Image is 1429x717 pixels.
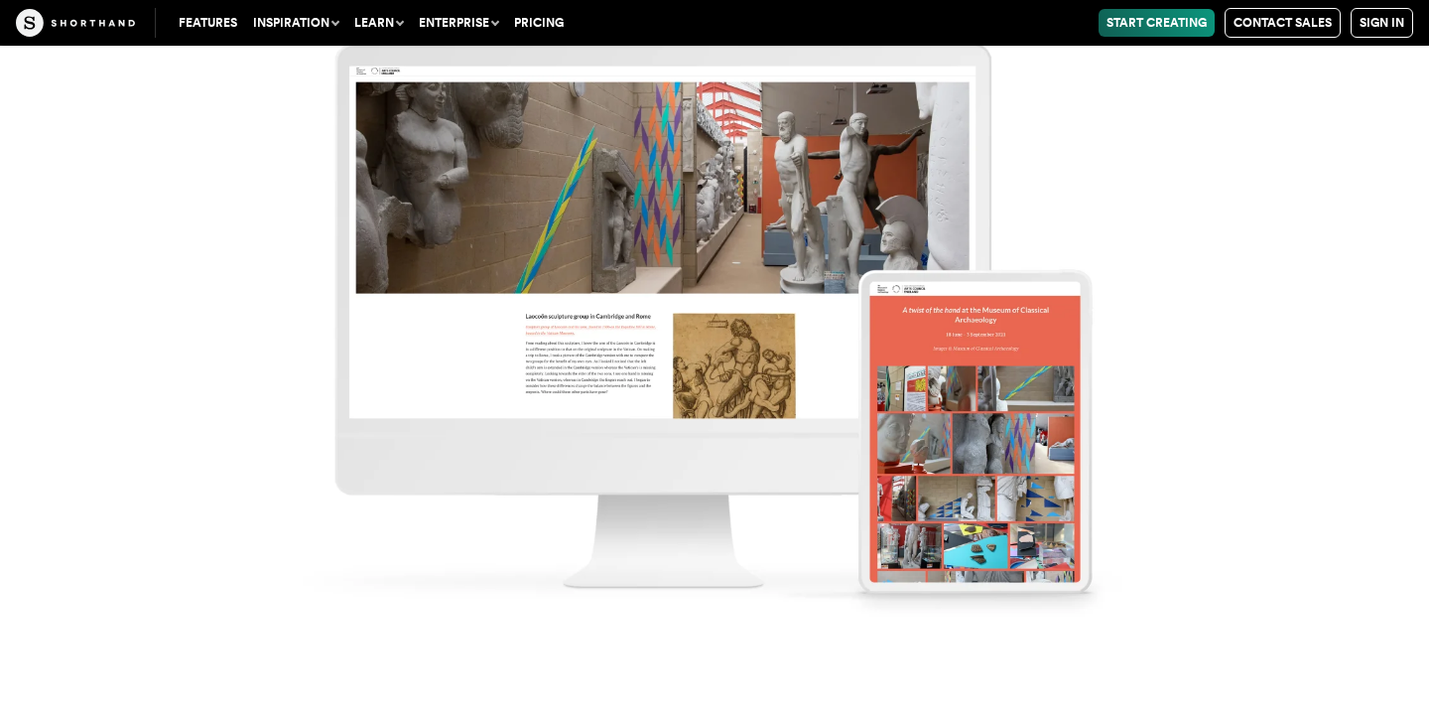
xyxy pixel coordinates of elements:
a: Features [171,9,245,37]
button: Learn [346,9,411,37]
img: The Craft [16,9,135,37]
a: Pricing [506,9,572,37]
a: Start Creating [1099,9,1215,37]
a: Contact Sales [1225,8,1341,38]
button: Inspiration [245,9,346,37]
a: Sign in [1351,8,1413,38]
button: Enterprise [411,9,506,37]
